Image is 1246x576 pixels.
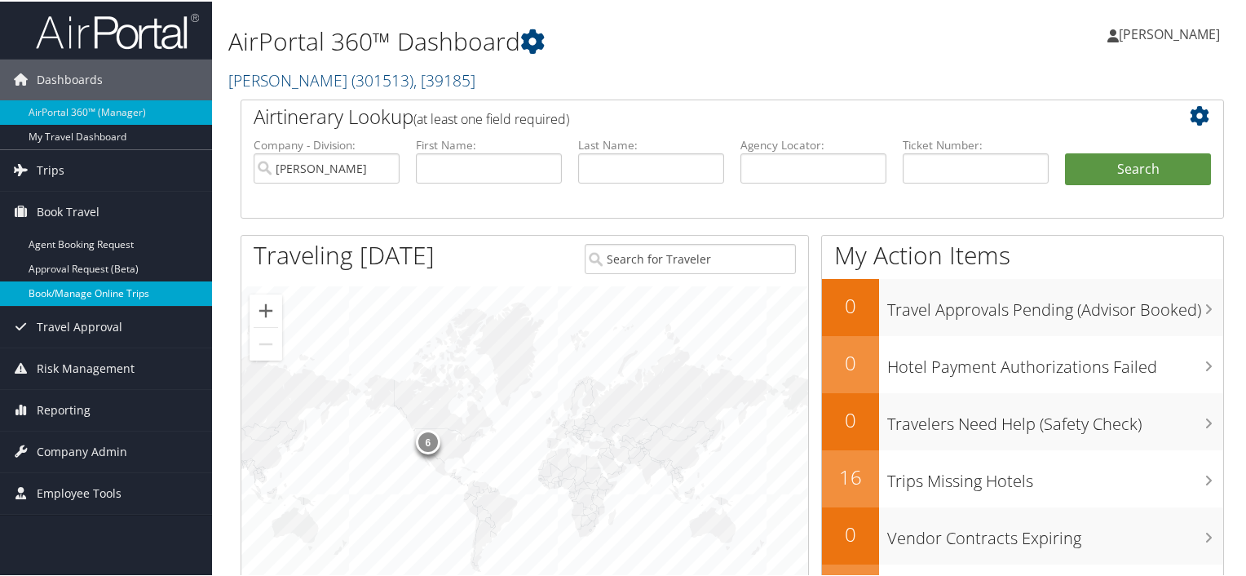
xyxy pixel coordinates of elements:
span: , [ 39185 ] [413,68,475,90]
a: [PERSON_NAME] [228,68,475,90]
img: airportal-logo.png [36,11,199,49]
label: Company - Division: [254,135,400,152]
h3: Travelers Need Help (Safety Check) [887,403,1223,434]
h3: Trips Missing Hotels [887,460,1223,491]
h1: AirPortal 360™ Dashboard [228,23,900,57]
span: Dashboards [37,58,103,99]
span: ( 301513 ) [351,68,413,90]
span: Risk Management [37,347,135,388]
h2: Airtinerary Lookup [254,101,1129,129]
label: Agency Locator: [740,135,886,152]
button: Search [1065,152,1211,184]
span: Employee Tools [37,472,122,512]
input: Search for Traveler [585,242,797,272]
h3: Vendor Contracts Expiring [887,517,1223,548]
h2: 0 [822,405,879,432]
a: 0Vendor Contracts Expiring [822,506,1223,563]
button: Zoom in [250,293,282,326]
div: 6 [415,428,440,453]
a: [PERSON_NAME] [1107,8,1236,57]
a: 0Travel Approvals Pending (Advisor Booked) [822,277,1223,335]
a: 0Hotel Payment Authorizations Failed [822,335,1223,392]
h2: 0 [822,290,879,318]
span: Company Admin [37,430,127,471]
span: (at least one field required) [413,109,569,126]
h2: 16 [822,462,879,490]
span: [PERSON_NAME] [1119,24,1220,42]
h2: 0 [822,519,879,547]
h1: Traveling [DATE] [254,237,435,271]
h3: Hotel Payment Authorizations Failed [887,346,1223,377]
span: Travel Approval [37,305,122,346]
a: 16Trips Missing Hotels [822,449,1223,506]
a: 0Travelers Need Help (Safety Check) [822,392,1223,449]
h1: My Action Items [822,237,1223,271]
button: Zoom out [250,326,282,359]
span: Trips [37,148,64,189]
span: Reporting [37,388,91,429]
label: Ticket Number: [903,135,1049,152]
span: Book Travel [37,190,99,231]
h3: Travel Approvals Pending (Advisor Booked) [887,289,1223,320]
label: Last Name: [578,135,724,152]
h2: 0 [822,348,879,375]
label: First Name: [416,135,562,152]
